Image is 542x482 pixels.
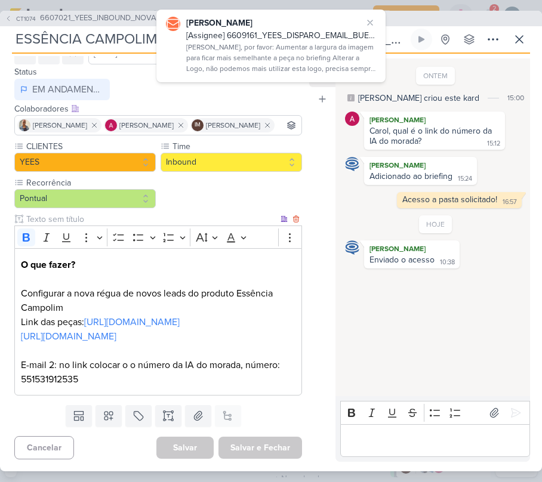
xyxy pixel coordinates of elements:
div: [PERSON_NAME] [367,243,457,255]
div: 15:12 [487,139,500,149]
label: CLIENTES [25,140,156,153]
div: Adicionado ao briefing [369,171,452,181]
input: Kard Sem Título [12,29,408,50]
div: [PERSON_NAME] [186,17,376,29]
div: Colaboradores [14,103,302,115]
div: 15:00 [507,92,524,103]
input: Buscar [277,118,299,132]
p: IM [195,122,201,128]
label: Recorrência [25,177,156,189]
div: Carol, qual é o link do número da IA do morada? [369,126,494,146]
button: Inbound [161,153,302,172]
div: Editor toolbar [14,225,302,249]
button: Pontual [14,189,156,208]
div: [PERSON_NAME], por favor: Aumentar a largura da imagem para ficar mais semelhante a peça no brief... [186,42,376,75]
button: Cancelar [14,436,74,459]
div: [PERSON_NAME] criou este kard [358,92,479,104]
div: Isabella Machado Guimarães [192,119,204,131]
a: [URL][DOMAIN_NAME] [84,316,180,328]
div: Editor editing area: main [340,424,530,457]
div: [Assignee] 6609161_YEES_DISPARO_EMAIL_BUENA VISTA_PESQUISA [186,29,376,42]
div: Enviado o acesso [369,255,435,265]
div: Acesso a pasta solicitado! [402,194,497,205]
div: Ligar relógio [417,35,426,44]
div: 10:38 [440,258,455,267]
div: Editor editing area: main [14,248,302,396]
p: Configurar a nova régua de novos leads do produto Essência Campolim Link das peças: E-mail 2: no ... [21,258,295,387]
button: EM ANDAMENTO [14,79,110,100]
label: Time [171,140,302,153]
div: [PERSON_NAME] [367,159,475,171]
a: [URL][DOMAIN_NAME] [21,330,116,342]
div: 16:57 [503,197,517,207]
div: EM ANDAMENTO [32,82,104,97]
img: Alessandra Gomes [105,119,117,131]
img: Alessandra Gomes [345,112,359,126]
div: 15:24 [458,174,472,184]
span: [PERSON_NAME] [206,120,260,131]
span: [PERSON_NAME] [33,120,87,131]
img: Caroline Traven De Andrade [345,240,359,255]
label: Status [14,67,37,77]
strong: O que fazer? [21,259,75,271]
span: [PERSON_NAME] [119,120,174,131]
div: Editor toolbar [340,401,530,424]
input: Texto sem título [24,213,278,225]
button: YEES [14,153,156,172]
img: Iara Santos [19,119,30,131]
div: [PERSON_NAME] [367,114,503,126]
img: Caroline Traven De Andrade [345,157,359,171]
